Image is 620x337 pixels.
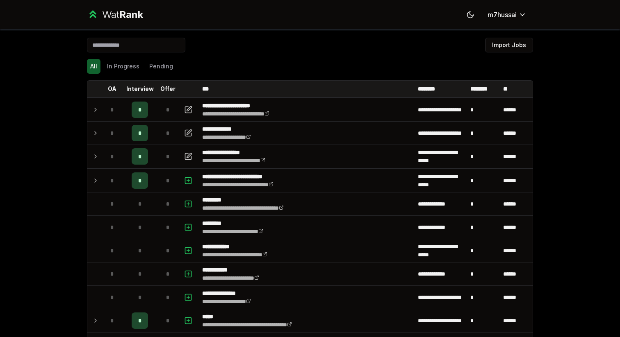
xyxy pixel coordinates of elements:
span: m7hussai [488,10,517,20]
a: WatRank [87,8,143,21]
button: Import Jobs [485,38,533,52]
button: All [87,59,100,74]
button: In Progress [104,59,143,74]
button: Pending [146,59,176,74]
span: Rank [119,9,143,20]
div: Wat [102,8,143,21]
p: Offer [160,85,176,93]
button: m7hussai [481,7,533,22]
p: OA [108,85,116,93]
p: Interview [126,85,154,93]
